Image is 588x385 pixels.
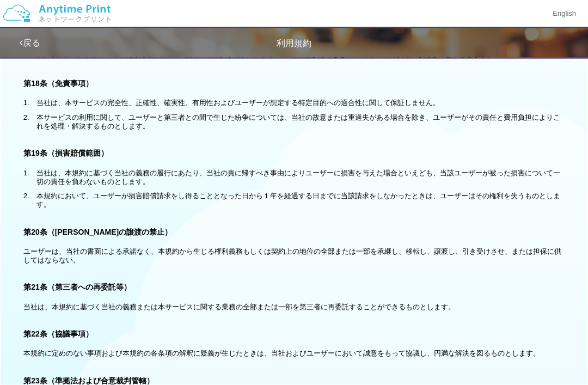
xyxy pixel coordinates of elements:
p: 当社は、本サービスの完全性、正確性、確実性、有用性およびユーザーが想定する特定目的への適合性に関して保証しません。 [36,99,565,107]
p: 本規約に定めのない事項および本規約の各条項の解釈に疑義が生じたときは、当社およびユーザーにおいて誠意をもって協議し、円満な解決を図るものとします。 [23,349,565,358]
p: 本規約において、ユーザーが損害賠償請求をし得ることとなった日から１年を経過する日までに当該請求をしなかったときは、ユーザーはその権利を失うものとします。 [36,192,565,210]
h4: 第23条（準拠法および合意裁判管轄） [23,377,565,385]
h4: 第20条（[PERSON_NAME]の譲渡の禁止） [23,228,565,236]
p: ユーザーは、当社の書面による承諾なく、本規約から生じる権利義務もしくは契約上の地位の全部または一部を承継し、移転し、譲渡し、引き受けさせ、または担保に供してはならない。 [23,247,565,265]
p: 本サービスの利用に関して、ユーザーと第三者との間で生じた紛争については、当社の故意または重過失がある場合を除き、ユーザーがその責任と費用負担によりこれを処理・解決するものとします。 [36,113,565,131]
h4: 第21条（第三者への再委託等） [23,283,565,291]
h4: 第19条（損害賠償範囲） [23,149,565,157]
a: 戻る [20,38,40,47]
h4: 第22条（協議事項） [23,330,565,338]
h4: 第18条（免責事項） [23,80,565,88]
span: 利用規約 [277,39,311,48]
p: 当社は、本規約に基づく当社の義務または本サービスに関する業務の全部または一部を第三者に再委託することができるものとします。 [23,303,565,311]
p: 当社は、本規約に基づく当社の義務の履行にあたり、当社の責に帰すべき事由によりユーザーに損害を与えた場合といえども、当該ユーザーが被った損害について一切の責任を負わないものとします。 [36,169,565,187]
